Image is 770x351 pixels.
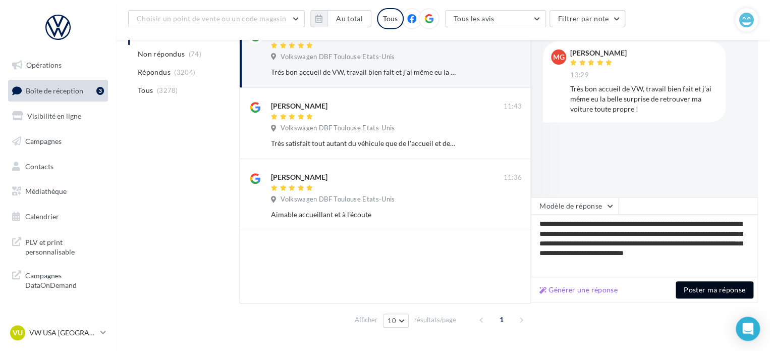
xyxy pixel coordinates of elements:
span: MG [553,52,565,62]
span: Boîte de réception [26,86,83,94]
a: Calendrier [6,206,110,227]
span: 11:43 [503,102,522,111]
span: Tous les avis [454,14,494,23]
button: Générer une réponse [535,284,622,296]
span: Calendrier [25,212,59,221]
div: Très bon accueil de VW, travail bien fait et j’ai même eu la belle surprise de retrouver ma voitu... [271,67,456,77]
div: Tous [377,8,404,29]
a: Campagnes DataOnDemand [6,265,110,294]
span: Tous [138,85,153,95]
span: 11:36 [503,173,522,182]
span: VU [13,328,23,338]
a: Boîte de réception3 [6,80,110,102]
button: 10 [383,314,409,328]
div: [PERSON_NAME] [271,172,327,182]
p: VW USA [GEOGRAPHIC_DATA] [29,328,96,338]
span: 1 [493,312,510,328]
span: Non répondus [138,49,185,59]
div: Très bon accueil de VW, travail bien fait et j’ai même eu la belle surprise de retrouver ma voitu... [570,84,718,114]
span: Visibilité en ligne [27,112,81,120]
button: Modèle de réponse [531,197,619,215]
span: PLV et print personnalisable [25,235,104,257]
div: Aimable accueillant et à l’écoute [271,210,456,220]
button: Au total [310,10,371,27]
span: Campagnes [25,137,62,145]
span: Campagnes DataOnDemand [25,269,104,290]
button: Choisir un point de vente ou un code magasin [128,10,305,27]
span: (3278) [157,86,178,94]
button: Au total [327,10,371,27]
a: Campagnes [6,131,110,152]
span: (74) [189,50,201,58]
span: 10 [388,317,396,325]
span: résultats/page [414,315,456,325]
span: Volkswagen DBF Toulouse Etats-Unis [281,124,395,133]
span: (3204) [174,68,195,76]
div: [PERSON_NAME] [570,49,627,57]
button: Filtrer par note [549,10,626,27]
a: Visibilité en ligne [6,106,110,127]
span: Volkswagen DBF Toulouse Etats-Unis [281,195,395,204]
span: 13:29 [570,71,589,80]
button: Poster ma réponse [676,281,753,298]
a: Contacts [6,156,110,177]
a: PLV et print personnalisable [6,231,110,261]
span: Choisir un point de vente ou un code magasin [137,14,286,23]
span: Afficher [355,315,377,325]
span: Contacts [25,162,53,170]
a: Médiathèque [6,181,110,202]
span: Volkswagen DBF Toulouse Etats-Unis [281,53,395,62]
span: Répondus [138,67,171,77]
button: Tous les avis [445,10,546,27]
div: Open Intercom Messenger [736,317,760,341]
a: Opérations [6,55,110,76]
span: Médiathèque [25,187,67,195]
div: Très satisfait tout autant du véhicule que de l'accueil et des services. [271,138,456,148]
a: VU VW USA [GEOGRAPHIC_DATA] [8,323,108,342]
div: 3 [96,87,104,95]
div: [PERSON_NAME] [271,101,327,111]
span: Opérations [26,61,62,69]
